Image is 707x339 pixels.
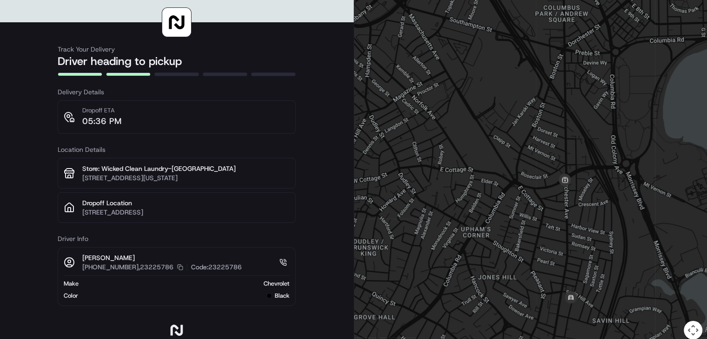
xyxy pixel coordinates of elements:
[82,173,290,183] p: [STREET_ADDRESS][US_STATE]
[58,234,296,243] h3: Driver Info
[82,115,121,128] p: 05:36 PM
[264,280,290,288] span: Chevrolet
[275,292,290,300] span: black
[58,145,296,154] h3: Location Details
[64,280,79,288] span: Make
[64,292,78,300] span: Color
[82,164,290,173] p: Store: Wicked Clean Laundry-[GEOGRAPHIC_DATA]
[191,262,242,272] p: Code: 23225786
[58,45,296,54] h3: Track Your Delivery
[58,54,296,69] h2: Driver heading to pickup
[82,208,290,217] p: [STREET_ADDRESS]
[82,253,242,262] p: [PERSON_NAME]
[82,106,121,115] p: Dropoff ETA
[58,87,296,97] h3: Delivery Details
[82,198,290,208] p: Dropoff Location
[82,262,173,272] p: [PHONE_NUMBER],23225786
